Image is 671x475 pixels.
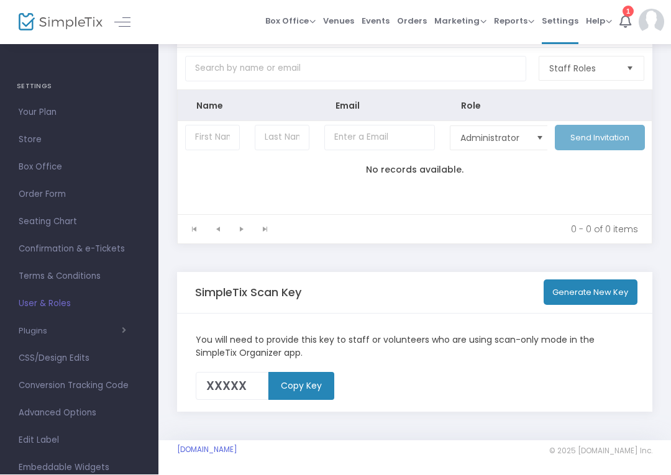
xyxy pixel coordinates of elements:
[177,445,237,455] a: [DOMAIN_NAME]
[19,160,140,176] span: Box Office
[17,75,142,99] h4: SETTINGS
[544,280,638,305] button: Generate New Key
[265,16,316,27] span: Box Office
[317,91,442,122] th: Email
[460,132,525,145] span: Administrator
[621,57,639,81] button: Select
[19,433,140,449] span: Edit Label
[268,373,334,400] m-button: Copy Key
[19,296,140,312] span: User & Roles
[255,125,309,151] input: Last Name
[549,446,652,456] span: © 2025 [DOMAIN_NAME] Inc.
[19,105,140,121] span: Your Plan
[286,224,638,236] kendo-pager-info: 0 - 0 of 0 items
[19,351,140,367] span: CSS/Design Edits
[623,6,634,17] div: 1
[586,16,612,27] span: Help
[185,57,526,82] input: Search by name or email
[549,63,616,75] span: Staff Roles
[19,132,140,148] span: Store
[19,378,140,394] span: Conversion Tracking Code
[19,242,140,258] span: Confirmation & e-Tickets
[178,91,652,215] div: Data table
[19,214,140,230] span: Seating Chart
[19,187,140,203] span: Order Form
[362,6,390,37] span: Events
[19,327,126,337] button: Plugins
[323,6,354,37] span: Venues
[531,127,549,150] button: Select
[19,269,140,285] span: Terms & Conditions
[195,286,301,300] h5: SimpleTix Scan Key
[19,405,140,422] span: Advanced Options
[185,125,240,151] input: First Name
[494,16,534,27] span: Reports
[434,16,486,27] span: Marketing
[542,6,578,37] span: Settings
[324,125,435,151] input: Enter a Email
[178,91,247,122] th: Name
[442,91,547,122] th: Role
[397,6,427,37] span: Orders
[189,334,641,360] div: You will need to provide this key to staff or volunteers who are using scan-only mode in the Simp...
[178,155,652,186] td: No records available.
